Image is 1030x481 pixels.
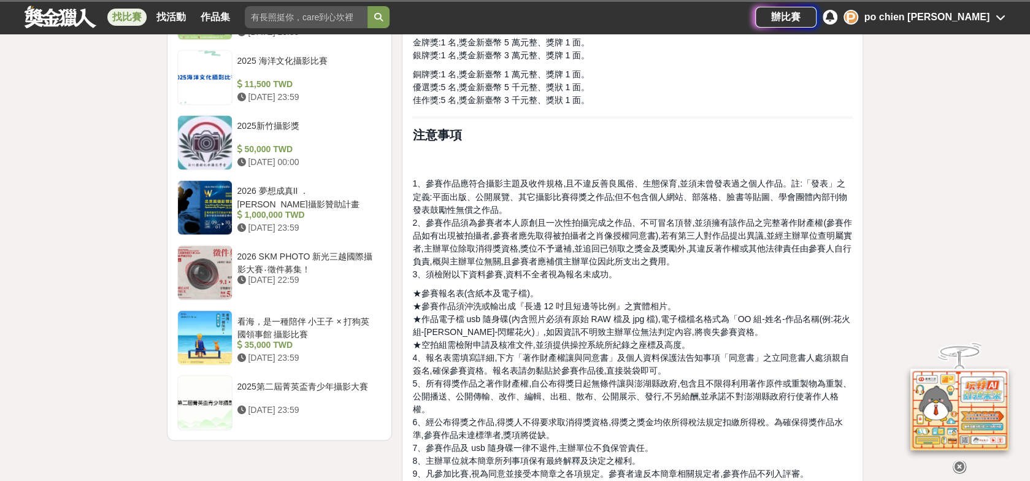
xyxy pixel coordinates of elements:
span: 8、主辦單位就本簡章所列事項保有最終解釋及決定之權利。 [412,455,640,465]
span: 1、參賽作品應符合攝影主題及收件規格,且不違反善良風俗、生態保育,並須未曾發表過之個人作品。註:「發表」之定義:平面出版、公開展覽、其它攝影比賽得獎之作品;但不包含個人網站、部落格、臉書等貼圖、... [412,179,847,214]
div: 11,500 TWD [237,78,377,91]
a: 2025 海洋文化攝影比賽 11,500 TWD [DATE] 23:59 [177,50,382,105]
div: 1,000,000 TWD [237,208,377,221]
input: 有長照挺你，care到心坎裡！青春出手，拍出照顧 影音徵件活動 [245,6,367,28]
span: ★參賽報名表(含紙本及電子檔)。 [412,288,538,298]
span: 銀牌獎:1 名,獎金新臺幣 3 萬元整、獎牌 1 面。 [412,50,590,60]
span: 金牌獎:1 名,獎金新臺幣 5 萬元整、獎牌 1 面。 [412,37,590,47]
span: ★空拍組需檢附申請及核准文件,並須提供操控系統所紀錄之座標及高度。 [412,339,690,349]
span: 5、所有得獎作品之著作財產權,自公布得獎日起無條件讓與澎湖縣政府,包含且不限得利用著作原件或重製物為重製、公開播送、公開傳輸、改作、編輯、出租、散布、公開展示、發行,不另給酬,並承諾不對澎湖縣政... [412,378,851,414]
div: [DATE] 23:59 [237,221,377,234]
a: 2025第二屆菁英盃青少年攝影大賽 [DATE] 23:59 [177,375,382,430]
div: [DATE] 23:59 [237,403,377,416]
span: 銅牌獎:1 名,獎金新臺幣 1 萬元整、獎牌 1 面。 [412,69,590,79]
span: 9、凡參加比賽,視為同意並接受本簡章之各項規定。參賽者違反本簡章相關規定者,參賽作品不列入評審。 [412,468,809,478]
img: d2146d9a-e6f6-4337-9592-8cefde37ba6b.png [910,369,1009,450]
div: 看海，是一種陪伴 小王子 × 打狗英國領事館 攝影比賽 [237,315,377,338]
div: 2025第二屆菁英盃青少年攝影大賽 [237,380,377,403]
span: 7、參賽作品及 usb 隨身碟一律不退件,主辦單位不負保管責任。 [412,442,653,452]
div: [DATE] 22:59 [237,273,377,286]
span: 6、經公布得獎之作品,得獎人不得要求取消得獎資格,得獎之獎金均依所得稅法規定扣繳所得稅。為確保得獎作品水準,參賽作品未達標準者,獎項將從缺。 [412,417,843,439]
a: 2026 夢想成真II ．[PERSON_NAME]攝影贊助計畫 1,000,000 TWD [DATE] 23:59 [177,180,382,235]
span: 3、須檢附以下資料參賽,資料不全者視為報名未成功。 [412,269,617,279]
a: 看海，是一種陪伴 小王子 × 打狗英國領事館 攝影比賽 35,000 TWD [DATE] 23:59 [177,310,382,365]
span: 4、報名表需填寫詳細,下方「著作財產權讓與同意書」及個人資料保護法告知事項「同意書」之立同意書人處須親自簽名,確保參賽資格。報名表請勿黏貼於參賽作品後,直接裝袋即可。 [412,352,849,375]
span: 佳作獎:5 名,獎金新臺幣 3 千元整、獎狀 1 面。 [412,95,590,105]
span: ★作品電子檔 usb 隨身碟(內含照片必須有原始 RAW 檔及 jpg 檔),電子檔檔名格式為「OO 組-姓名-作品名稱(例:花火組-[PERSON_NAME]-閃耀花火)」,如因資訊不明致主辦... [412,314,850,336]
a: 2025新竹攝影獎 50,000 TWD [DATE] 00:00 [177,115,382,170]
div: 2025新竹攝影獎 [237,120,377,143]
div: 2025 海洋文化攝影比賽 [237,55,377,78]
div: [DATE] 00:00 [237,156,377,169]
a: 2026 SKM PHOTO 新光三越國際攝影大賽‧徵件募集！ [DATE] 22:59 [177,245,382,300]
div: po chien [PERSON_NAME] [864,10,990,25]
span: 優選獎:5 名,獎金新臺幣 5 千元整、獎狀 1 面。 [412,82,590,92]
div: 35,000 TWD [237,338,377,351]
div: 50,000 TWD [237,143,377,156]
a: 找比賽 [107,9,147,26]
div: [DATE] 23:59 [237,351,377,364]
div: P [844,10,858,25]
a: 找活動 [152,9,191,26]
strong: 注意事項 [412,128,461,142]
div: 2026 夢想成真II ．[PERSON_NAME]攝影贊助計畫 [237,185,377,208]
span: ★參賽作品須沖洗或輸出成『長邊 12 吋且短邊等比例』之實體相片。 [412,301,675,310]
a: 作品集 [196,9,235,26]
div: 2026 SKM PHOTO 新光三越國際攝影大賽‧徵件募集！ [237,250,377,273]
a: 辦比賽 [755,7,817,28]
span: 2、參賽作品須為參賽者本人原創且一次性拍攝完成之作品、不可冒名頂替,並須擁有該作品之完整著作財產權(參賽作品如有出現被拍攝者,參賽者應先取得被拍攝者之肖像授權同意書),若有第三人對作品提出異議,... [412,217,851,266]
div: [DATE] 23:59 [237,91,377,104]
